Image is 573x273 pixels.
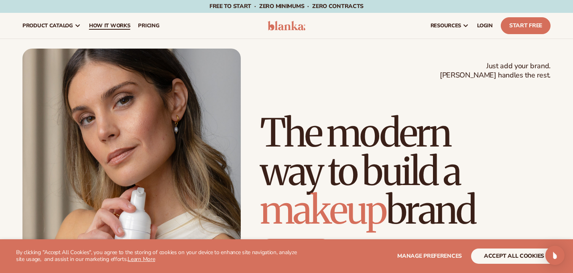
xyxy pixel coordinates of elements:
[260,186,386,234] span: makeup
[128,255,155,263] a: Learn More
[268,21,305,31] img: logo
[427,13,473,39] a: resources
[22,22,73,29] span: product catalog
[501,17,551,34] a: Start Free
[471,249,557,264] button: accept all cookies
[18,13,85,39] a: product catalog
[89,22,130,29] span: How It Works
[260,114,551,229] h1: The modern way to build a brand
[85,13,134,39] a: How It Works
[545,246,565,265] div: Open Intercom Messenger
[397,252,462,260] span: Manage preferences
[138,22,159,29] span: pricing
[134,13,163,39] a: pricing
[473,13,497,39] a: LOGIN
[431,22,461,29] span: resources
[397,249,462,264] button: Manage preferences
[440,61,551,80] span: Just add your brand. [PERSON_NAME] handles the rest.
[209,2,364,10] span: Free to start · ZERO minimums · ZERO contracts
[477,22,493,29] span: LOGIN
[16,249,297,263] p: By clicking "Accept All Cookies", you agree to the storing of cookies on your device to enhance s...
